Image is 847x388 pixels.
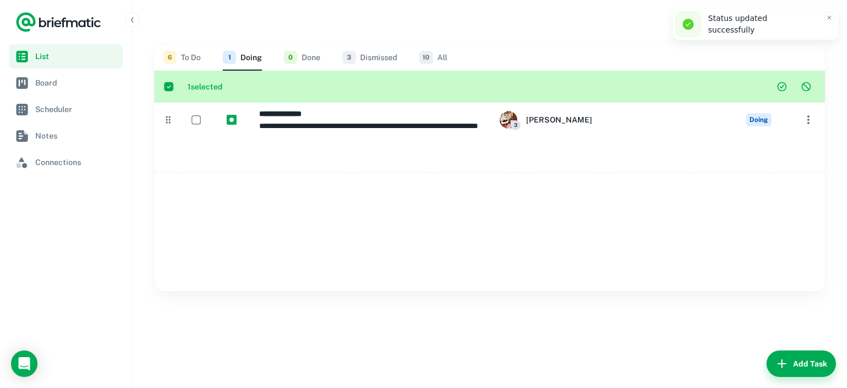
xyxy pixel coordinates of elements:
[11,350,37,377] div: Open Intercom Messenger
[223,44,262,71] button: Doing
[9,44,123,68] a: List
[35,130,119,142] span: Notes
[342,51,356,64] span: 3
[35,156,119,168] span: Connections
[9,150,123,174] a: Connections
[9,124,123,148] a: Notes
[500,111,592,129] div: Anna
[419,51,433,64] span: 10
[9,97,123,121] a: Scheduler
[163,51,176,64] span: 6
[796,77,816,97] button: Dismiss task(s)
[223,51,236,64] span: 1
[15,11,101,33] a: Logo
[708,13,816,36] div: Status updated successfully
[187,81,772,93] h6: 1 selected
[9,71,123,95] a: Board
[511,120,521,130] span: 3
[342,44,397,71] button: Dismissed
[227,115,237,125] img: https://app.briefmatic.com/assets/integrations/manual.png
[35,50,119,62] span: List
[419,44,447,71] button: All
[500,111,517,129] img: ACg8ocL6EpGWShiFGZ5AGTwMJGfTopVRGlOK0nfF2rIq3T7UOmOpdQk=s96-c
[284,44,320,71] button: Done
[35,77,119,89] span: Board
[766,350,836,377] button: Add Task
[824,12,835,23] button: Close toast
[284,51,297,64] span: 0
[526,114,592,126] h6: [PERSON_NAME]
[163,44,201,71] button: To Do
[35,103,119,115] span: Scheduler
[772,77,792,97] button: Complete task(s)
[746,113,771,126] span: Doing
